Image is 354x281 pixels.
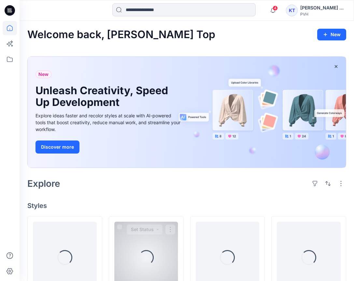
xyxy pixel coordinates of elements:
[300,4,346,12] div: [PERSON_NAME] Top [PERSON_NAME] Top
[35,112,182,133] div: Explore ideas faster and recolor styles at scale with AI-powered tools that boost creativity, red...
[27,29,215,41] h2: Welcome back, [PERSON_NAME] Top
[317,29,346,40] button: New
[35,85,172,108] h1: Unleash Creativity, Speed Up Development
[35,140,182,154] a: Discover more
[27,178,60,189] h2: Explore
[38,70,49,78] span: New
[300,12,346,17] div: PVH
[273,6,278,11] span: 4
[35,140,79,154] button: Discover more
[286,5,298,16] div: KT
[27,202,346,210] h4: Styles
